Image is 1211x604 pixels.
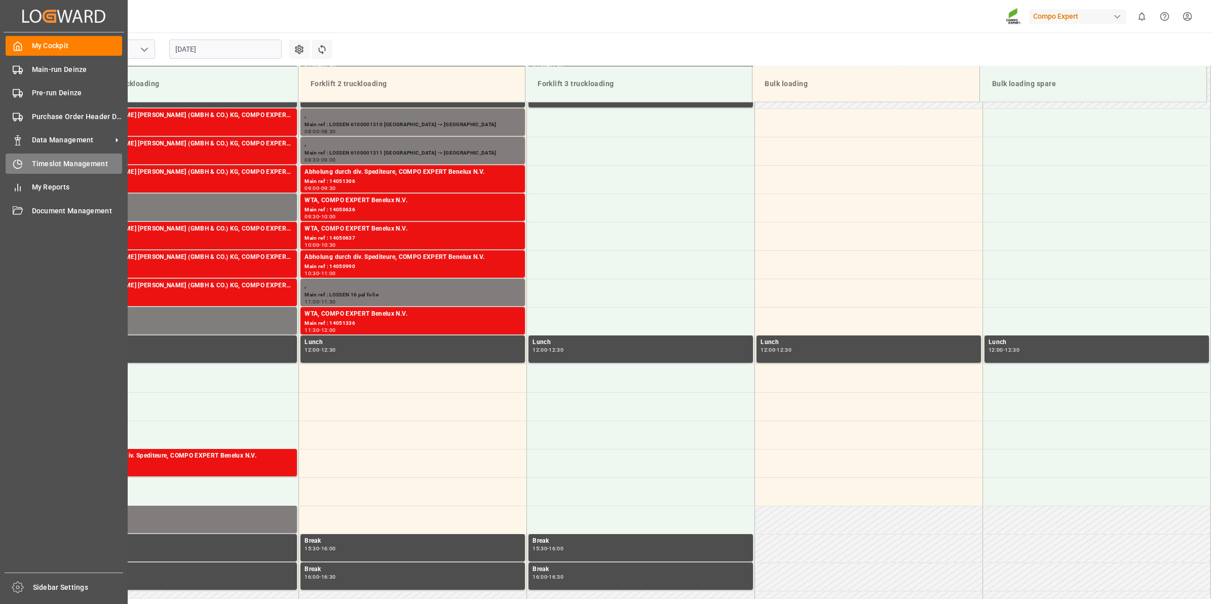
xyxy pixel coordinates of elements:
[32,64,123,75] span: Main-run Deinze
[305,536,521,546] div: Break
[533,348,547,352] div: 12:00
[319,348,321,352] div: -
[1029,7,1130,26] button: Compo Expert
[1029,9,1126,24] div: Compo Expert
[305,149,521,158] div: Main ref : LOSSEN 6100001311 [GEOGRAPHIC_DATA] -> [GEOGRAPHIC_DATA]
[775,348,777,352] div: -
[32,41,123,51] span: My Cockpit
[549,546,563,551] div: 16:00
[1005,348,1019,352] div: 12:30
[305,167,521,177] div: Abholung durch div. Spediteure, COMPO EXPERT Benelux N.V.
[777,348,791,352] div: 12:30
[989,348,1003,352] div: 12:00
[77,508,293,518] div: ,
[32,159,123,169] span: Timeslot Management
[77,461,293,470] div: Main ref : 14051208
[77,564,293,575] div: Break
[77,121,293,129] div: Main ref : 14049946
[321,243,336,247] div: 10:30
[305,177,521,186] div: Main ref : 14051306
[305,575,319,579] div: 16:00
[319,129,321,134] div: -
[321,348,336,352] div: 12:30
[77,167,293,177] div: FR. [PERSON_NAME] [PERSON_NAME] (GMBH & CO.) KG, COMPO EXPERT Benelux N.V.
[305,348,319,352] div: 12:00
[6,59,122,79] a: Main-run Deinze
[533,575,547,579] div: 16:00
[77,224,293,234] div: FR. [PERSON_NAME] [PERSON_NAME] (GMBH & CO.) KG, COMPO EXPERT Benelux N.V.
[321,546,336,551] div: 16:00
[549,348,563,352] div: 12:30
[77,309,293,319] div: ,
[305,291,521,299] div: Main ref : LOSSEN 16 pal folie
[6,36,122,56] a: My Cockpit
[305,564,521,575] div: Break
[305,319,521,328] div: Main ref : 14051336
[6,83,122,103] a: Pre-run Deinze
[321,186,336,191] div: 09:30
[305,281,521,291] div: ,
[77,196,293,206] div: ,
[1006,8,1022,25] img: Screenshot%202023-09-29%20at%2010.02.21.png_1712312052.png
[305,158,319,162] div: 08:30
[305,224,521,234] div: WTA, COMPO EXPERT Benelux N.V.
[319,271,321,276] div: -
[319,546,321,551] div: -
[319,328,321,332] div: -
[305,121,521,129] div: Main ref : LOSSEN 6100001310 [GEOGRAPHIC_DATA] -> [GEOGRAPHIC_DATA]
[305,271,319,276] div: 10:30
[77,291,293,299] div: Main ref : 14051404
[305,309,521,319] div: WTA, COMPO EXPERT Benelux N.V.
[1130,5,1153,28] button: show 0 new notifications
[319,158,321,162] div: -
[169,40,282,59] input: DD.MM.YYYY
[533,546,547,551] div: 15:30
[32,88,123,98] span: Pre-run Deinze
[533,564,749,575] div: Break
[77,518,293,526] div: Main ref : DEMATRA
[547,348,549,352] div: -
[321,328,336,332] div: 12:00
[761,348,775,352] div: 12:00
[305,546,319,551] div: 15:30
[305,299,319,304] div: 11:00
[305,139,521,149] div: ,
[305,252,521,262] div: Abholung durch div. Spediteure, COMPO EXPERT Benelux N.V.
[305,206,521,214] div: Main ref : 14050636
[79,74,290,93] div: Forklift 1 truckloading
[321,129,336,134] div: 08:30
[321,158,336,162] div: 09:00
[307,74,517,93] div: Forklift 2 truckloading
[1153,5,1176,28] button: Help Center
[77,337,293,348] div: Lunch
[32,111,123,122] span: Purchase Order Header Deinze
[1003,348,1005,352] div: -
[77,110,293,121] div: FR. [PERSON_NAME] [PERSON_NAME] (GMBH & CO.) KG, COMPO EXPERT Benelux N.V.
[32,182,123,193] span: My Reports
[305,262,521,271] div: Main ref : 14050990
[305,337,521,348] div: Lunch
[32,135,112,145] span: Data Management
[305,243,319,247] div: 10:00
[77,451,293,461] div: Abholung durch div. Spediteure, COMPO EXPERT Benelux N.V.
[77,177,293,186] div: Main ref : 14049948
[319,299,321,304] div: -
[305,234,521,243] div: Main ref : 14050637
[33,582,124,593] span: Sidebar Settings
[305,328,319,332] div: 11:30
[761,337,977,348] div: Lunch
[77,234,293,243] div: Main ref : 14049950
[32,206,123,216] span: Document Management
[533,337,749,348] div: Lunch
[136,42,152,57] button: open menu
[319,214,321,219] div: -
[77,139,293,149] div: FR. [PERSON_NAME] [PERSON_NAME] (GMBH & CO.) KG, COMPO EXPERT Benelux N.V.
[6,106,122,126] a: Purchase Order Header Deinze
[988,74,1198,93] div: Bulk loading spare
[305,196,521,206] div: WTA, COMPO EXPERT Benelux N.V.
[534,74,744,93] div: Forklift 3 truckloading
[77,149,293,158] div: Main ref : 14049949
[321,299,336,304] div: 11:30
[77,206,293,214] div: Main ref : .
[549,575,563,579] div: 16:30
